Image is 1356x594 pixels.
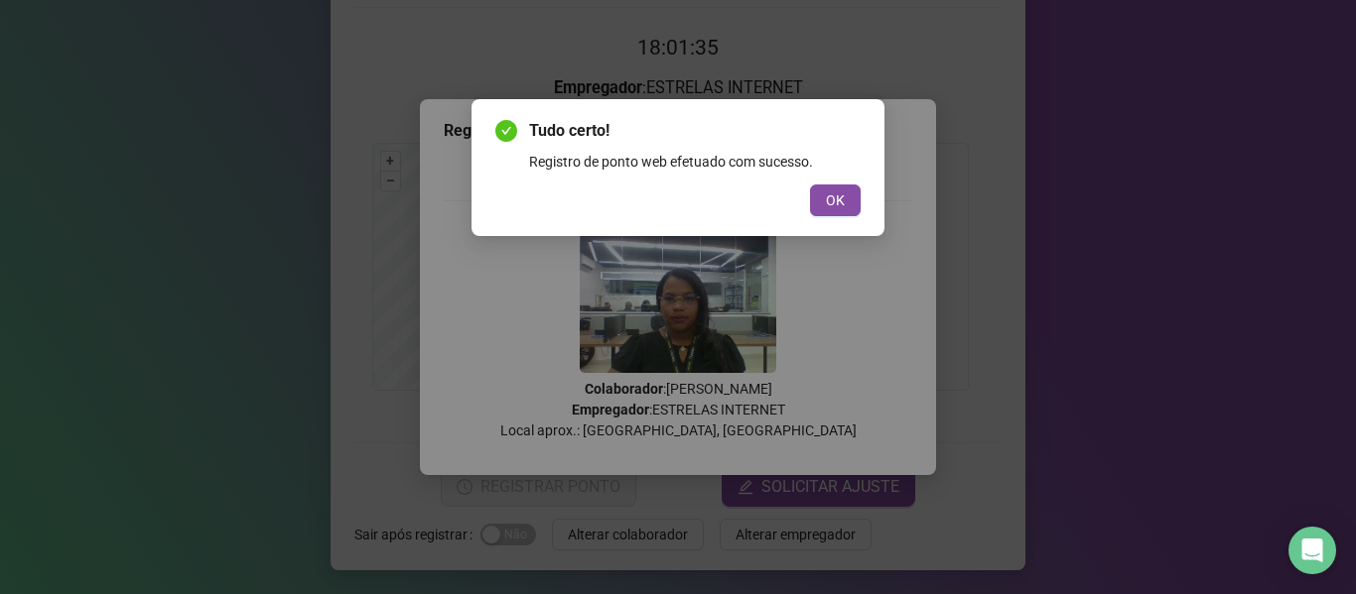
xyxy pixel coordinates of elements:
[1288,527,1336,574] div: Open Intercom Messenger
[810,184,861,216] button: OK
[529,119,861,143] span: Tudo certo!
[529,151,861,173] div: Registro de ponto web efetuado com sucesso.
[826,189,845,211] span: OK
[495,120,517,142] span: check-circle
